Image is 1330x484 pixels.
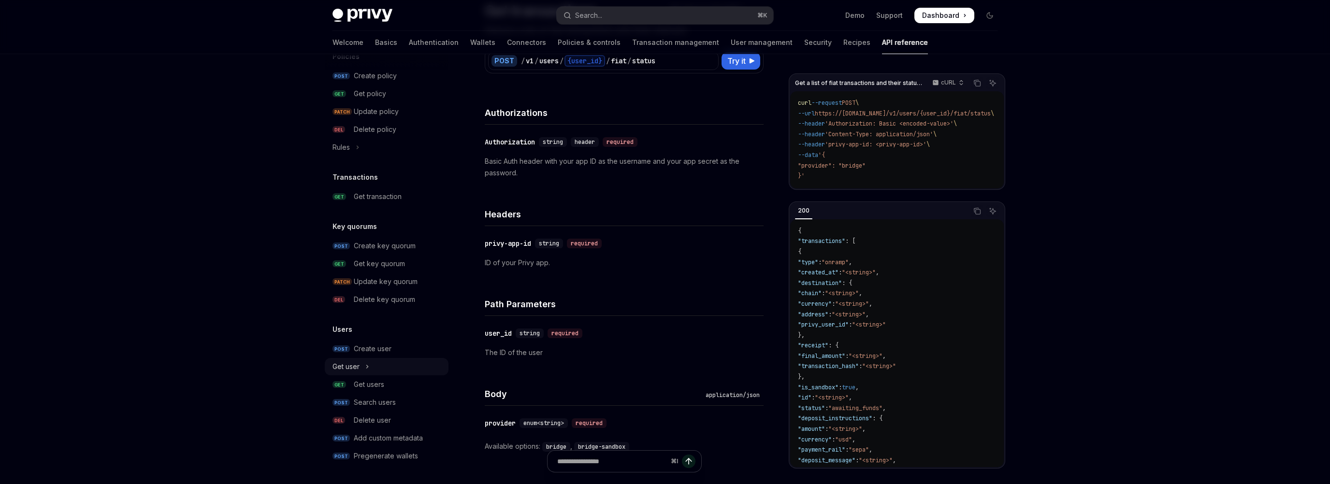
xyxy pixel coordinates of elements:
code: bridge-sandbox [574,442,629,452]
span: '{ [818,151,825,159]
span: , [893,456,896,464]
span: string [543,138,563,146]
span: "provider": "bridge" [798,162,866,170]
span: 'Content-Type: application/json' [825,130,933,138]
span: "bank_name" [798,467,835,474]
span: "address" [798,311,828,318]
span: DEL [332,417,345,424]
span: GET [332,90,346,98]
span: : [859,362,862,370]
button: Copy the contents from the code block [971,77,983,89]
div: / [535,56,538,66]
span: "final_amount" [798,352,845,360]
a: Transaction management [632,31,719,54]
a: POSTCreate policy [325,67,448,85]
h4: Headers [485,208,764,221]
span: "<string>" [838,467,872,474]
span: DEL [332,126,345,133]
span: : [838,269,842,276]
a: Welcome [332,31,363,54]
span: "amount" [798,425,825,433]
span: : [845,446,849,454]
span: true [842,384,855,391]
a: Security [804,31,832,54]
span: "awaiting_funds" [828,404,882,412]
div: Delete policy [354,124,396,135]
div: Get policy [354,88,386,100]
div: provider [485,418,516,428]
span: : [838,384,842,391]
span: "created_at" [798,269,838,276]
div: Create policy [354,70,397,82]
button: Toggle Get user section [325,358,448,375]
span: { [798,248,801,256]
span: : [845,352,849,360]
a: Recipes [843,31,870,54]
span: 'privy-app-id: <privy-app-id>' [825,141,926,148]
h4: Authorizations [485,106,764,119]
button: Ask AI [986,205,999,217]
div: Pregenerate wallets [354,450,418,462]
p: The ID of the user [485,347,764,358]
span: : [822,289,825,297]
span: POST [332,453,350,460]
span: : { [842,279,852,287]
span: --header [798,120,825,128]
h5: Users [332,324,352,335]
div: Get user [332,361,360,372]
span: --request [811,99,842,107]
span: string [520,329,540,337]
span: : { [872,414,882,422]
div: required [548,328,582,338]
p: ID of your Privy app. [485,257,764,269]
div: status [632,56,655,66]
button: Toggle Rules section [325,139,448,156]
span: string [539,240,559,247]
a: User management [731,31,793,54]
span: , [862,425,866,433]
a: POSTAdd custom metadata [325,429,448,447]
span: , [882,352,886,360]
span: , [855,384,859,391]
div: required [567,239,602,248]
span: \ [954,120,957,128]
div: Search... [575,10,602,21]
div: 200 [795,205,812,216]
span: \ [933,130,937,138]
span: enum<string> [523,419,564,427]
div: Update key quorum [354,276,418,287]
span: { [798,227,801,235]
button: Send message [682,455,695,468]
span: "sepa" [849,446,869,454]
a: GETGet transaction [325,188,448,205]
span: "<string>" [862,362,896,370]
span: , [866,311,869,318]
span: Get a list of fiat transactions and their statuses [795,79,923,87]
span: "<string>" [825,289,859,297]
a: Basics [375,31,397,54]
span: POST [332,345,350,353]
a: POSTPregenerate wallets [325,447,448,465]
span: : [835,467,838,474]
span: "chain" [798,289,822,297]
span: "transactions" [798,237,845,245]
a: GETGet key quorum [325,255,448,272]
a: GETGet policy [325,85,448,102]
span: , [849,258,852,266]
span: POST [332,435,350,442]
button: Ask AI [986,77,999,89]
p: cURL [941,79,956,86]
span: POST [332,242,350,250]
img: dark logo [332,9,392,22]
span: , [876,269,879,276]
span: : [832,300,835,308]
span: : [825,404,828,412]
div: Create user [354,343,391,355]
span: : [825,425,828,433]
div: / [627,56,631,66]
div: user_id [485,328,512,338]
span: https://[DOMAIN_NAME]/v1/users/{user_id}/fiat/status [815,110,991,117]
button: Toggle dark mode [982,8,997,23]
a: Dashboard [914,8,974,23]
div: privy-app-id [485,239,531,248]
